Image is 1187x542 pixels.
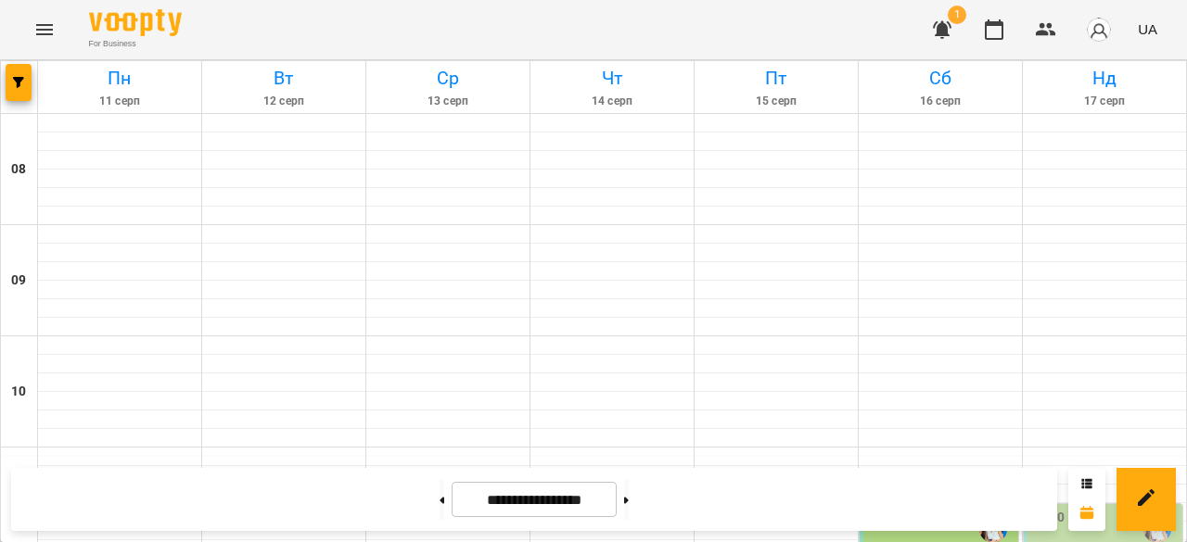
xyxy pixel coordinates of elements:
[1026,93,1183,110] h6: 17 серп
[89,38,182,50] span: For Business
[862,93,1019,110] h6: 16 серп
[11,382,26,402] h6: 10
[22,7,67,52] button: Menu
[533,64,691,93] h6: Чт
[205,64,363,93] h6: Вт
[11,271,26,291] h6: 09
[205,93,363,110] h6: 12 серп
[1130,12,1165,46] button: UA
[89,9,182,36] img: Voopty Logo
[948,6,966,24] span: 1
[1026,64,1183,93] h6: Нд
[369,64,527,93] h6: Ср
[697,93,855,110] h6: 15 серп
[1086,17,1112,43] img: avatar_s.png
[862,64,1019,93] h6: Сб
[533,93,691,110] h6: 14 серп
[697,64,855,93] h6: Пт
[11,159,26,180] h6: 08
[41,93,198,110] h6: 11 серп
[369,93,527,110] h6: 13 серп
[41,64,198,93] h6: Пн
[1138,19,1157,39] span: UA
